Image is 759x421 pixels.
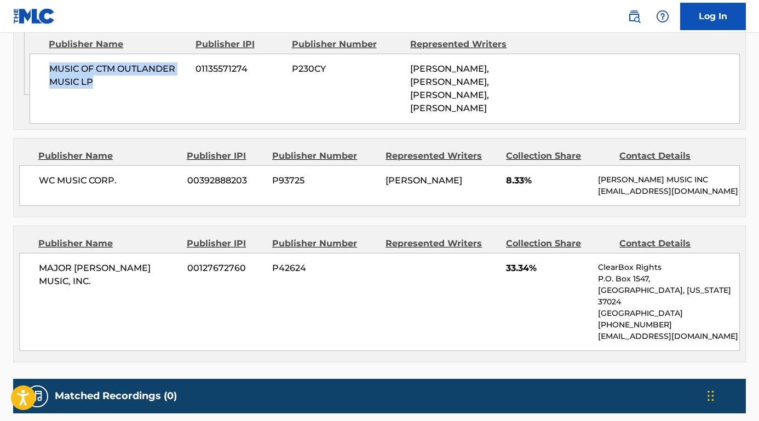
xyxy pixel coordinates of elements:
[49,38,187,51] div: Publisher Name
[386,175,462,186] span: [PERSON_NAME]
[708,379,714,412] div: Glisser
[506,149,611,163] div: Collection Share
[410,64,489,113] span: [PERSON_NAME], [PERSON_NAME], [PERSON_NAME], [PERSON_NAME]
[386,237,498,250] div: Represented Writers
[598,331,739,342] p: [EMAIL_ADDRESS][DOMAIN_NAME]
[598,174,739,186] p: [PERSON_NAME] MUSIC INC
[187,149,264,163] div: Publisher IPI
[272,149,377,163] div: Publisher Number
[187,174,264,187] span: 00392888203
[704,368,759,421] iframe: Chat Widget
[13,8,55,24] img: MLC Logo
[619,237,725,250] div: Contact Details
[292,38,403,51] div: Publisher Number
[506,237,611,250] div: Collection Share
[386,149,498,163] div: Represented Writers
[187,262,264,275] span: 00127672760
[598,262,739,273] p: ClearBox Rights
[656,10,669,23] img: help
[506,174,590,187] span: 8.33%
[39,174,179,187] span: WC MUSIC CORP.
[598,186,739,197] p: [EMAIL_ADDRESS][DOMAIN_NAME]
[272,262,377,275] span: P42624
[623,5,645,27] a: Public Search
[619,149,725,163] div: Contact Details
[598,319,739,331] p: [PHONE_NUMBER]
[598,273,739,285] p: P.O. Box 1547,
[55,390,177,402] h5: Matched Recordings (0)
[187,237,264,250] div: Publisher IPI
[704,368,759,421] div: Widget de chat
[652,5,674,27] div: Help
[196,62,284,76] span: 01135571274
[38,237,179,250] div: Publisher Name
[680,3,746,30] a: Log In
[272,174,377,187] span: P93725
[196,38,284,51] div: Publisher IPI
[292,62,403,76] span: P230CY
[31,390,44,403] img: Matched Recordings
[49,62,187,89] span: MUSIC OF CTM OUTLANDER MUSIC LP
[506,262,590,275] span: 33.34%
[272,237,377,250] div: Publisher Number
[410,38,521,51] div: Represented Writers
[598,308,739,319] p: [GEOGRAPHIC_DATA]
[598,285,739,308] p: [GEOGRAPHIC_DATA], [US_STATE] 37024
[628,10,641,23] img: search
[39,262,179,288] span: MAJOR [PERSON_NAME] MUSIC, INC.
[38,149,179,163] div: Publisher Name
